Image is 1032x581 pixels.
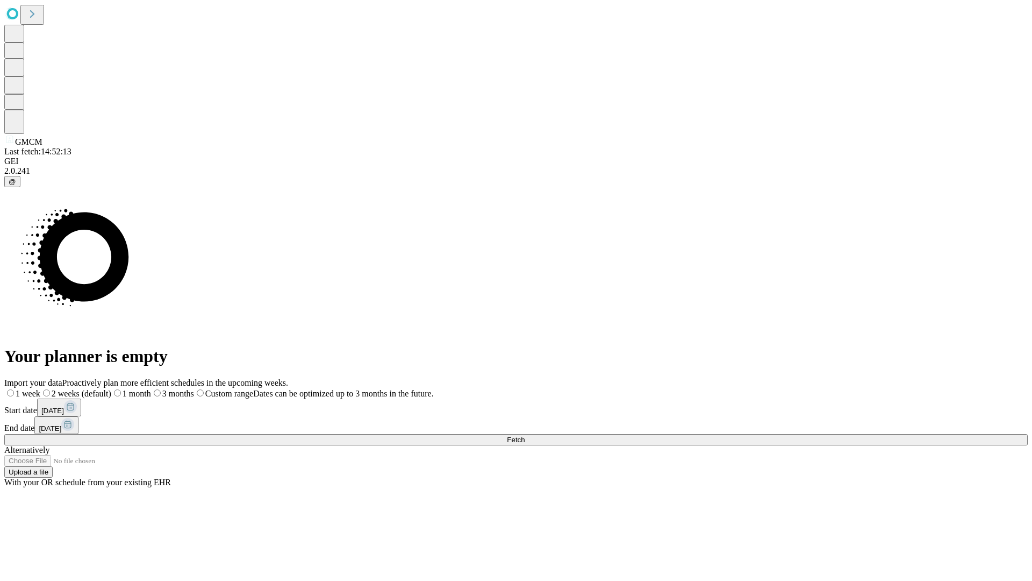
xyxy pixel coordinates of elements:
[7,389,14,396] input: 1 week
[4,346,1028,366] h1: Your planner is empty
[37,399,81,416] button: [DATE]
[34,416,78,434] button: [DATE]
[4,399,1028,416] div: Start date
[253,389,433,398] span: Dates can be optimized up to 3 months in the future.
[4,434,1028,445] button: Fetch
[197,389,204,396] input: Custom rangeDates can be optimized up to 3 months in the future.
[43,389,50,396] input: 2 weeks (default)
[4,466,53,478] button: Upload a file
[114,389,121,396] input: 1 month
[4,416,1028,434] div: End date
[4,157,1028,166] div: GEI
[4,147,71,156] span: Last fetch: 14:52:13
[4,478,171,487] span: With your OR schedule from your existing EHR
[4,166,1028,176] div: 2.0.241
[16,389,40,398] span: 1 week
[39,424,61,433] span: [DATE]
[15,137,42,146] span: GMCM
[62,378,288,387] span: Proactively plan more efficient schedules in the upcoming weeks.
[507,436,525,444] span: Fetch
[154,389,161,396] input: 3 months
[41,407,64,415] span: [DATE]
[52,389,111,398] span: 2 weeks (default)
[123,389,151,398] span: 1 month
[4,445,49,455] span: Alternatively
[4,176,20,187] button: @
[4,378,62,387] span: Import your data
[9,178,16,186] span: @
[162,389,194,398] span: 3 months
[205,389,253,398] span: Custom range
